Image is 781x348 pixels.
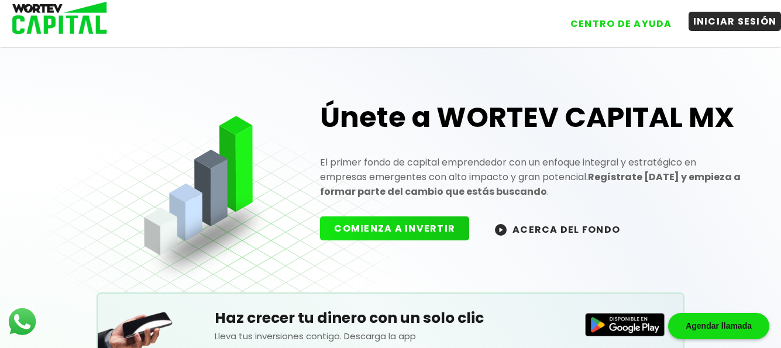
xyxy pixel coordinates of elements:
button: ACERCA DEL FONDO [481,216,634,242]
p: El primer fondo de capital emprendedor con un enfoque integral y estratégico en empresas emergent... [320,155,742,199]
a: CENTRO DE AYUDA [554,5,677,33]
button: COMIENZA A INVERTIR [320,216,469,240]
h1: Únete a WORTEV CAPITAL MX [320,99,742,136]
img: Disponible en Google Play [585,313,665,336]
strong: Regístrate [DATE] y empieza a formar parte del cambio que estás buscando [320,170,741,198]
button: CENTRO DE AYUDA [566,14,677,33]
div: Agendar llamada [668,313,769,339]
a: COMIENZA A INVERTIR [320,222,481,235]
h5: Haz crecer tu dinero con un solo clic [215,307,566,329]
p: Lleva tus inversiones contigo. Descarga la app [215,329,566,343]
img: wortev-capital-acerca-del-fondo [495,224,507,236]
img: logos_whatsapp-icon.242b2217.svg [6,305,39,338]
